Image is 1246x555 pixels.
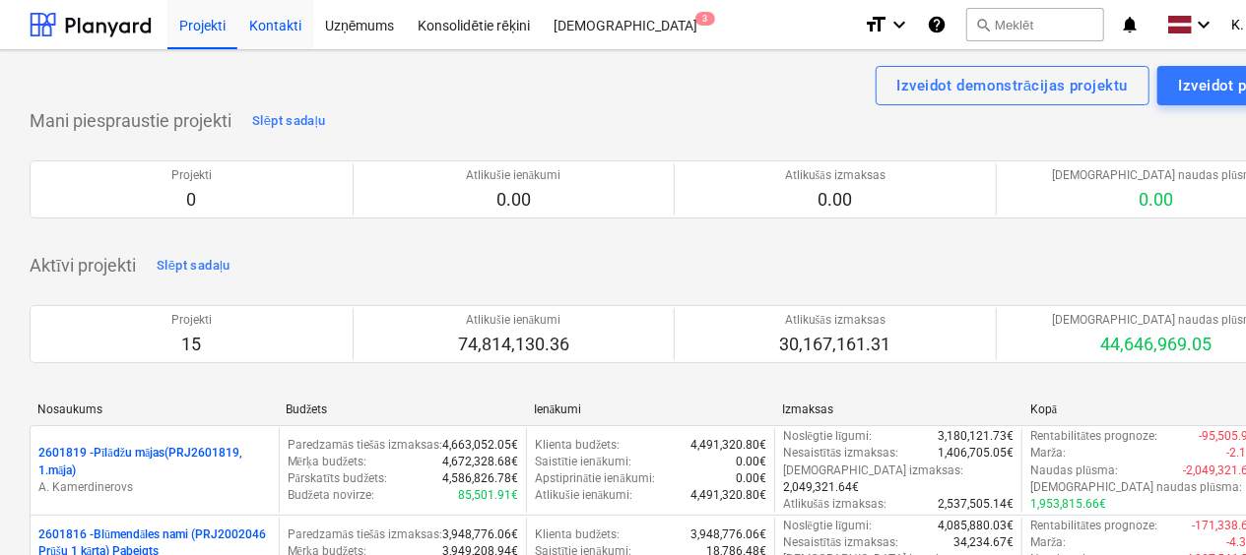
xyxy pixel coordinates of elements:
[783,462,963,479] p: [DEMOGRAPHIC_DATA] izmaksas :
[1120,13,1140,36] i: notifications
[783,445,899,462] p: Nesaistītās izmaksas :
[171,312,212,329] p: Projekti
[690,526,766,543] p: 3,948,776.06€
[171,167,212,184] p: Projekti
[535,487,632,504] p: Atlikušie ienākumi :
[171,333,212,356] p: 15
[782,402,1015,416] div: Izmaksas
[288,454,367,470] p: Mērķa budžets :
[876,66,1149,105] button: Izveidot demonstrācijas projektu
[466,167,560,184] p: Atlikušie ienākumi
[783,496,886,513] p: Atlikušās izmaksas :
[1030,479,1242,496] p: [DEMOGRAPHIC_DATA] naudas plūsma :
[38,445,271,495] div: 2601819 -Pīlādžu mājas(PRJ2601819, 1.māja)A. Kamerdinerovs
[288,526,442,543] p: Paredzamās tiešās izmaksas :
[1030,534,1066,551] p: Marža :
[736,470,766,487] p: 0.00€
[535,454,631,470] p: Saistītie ienākumi :
[887,13,911,36] i: keyboard_arrow_down
[157,255,230,277] div: Slēpt sadaļu
[783,428,873,445] p: Noslēgtie līgumi :
[1192,13,1215,36] i: keyboard_arrow_down
[288,437,442,454] p: Paredzamās tiešās izmaksas :
[288,470,388,487] p: Pārskatīts budžets :
[286,402,518,417] div: Budžets
[1148,461,1246,555] iframe: Chat Widget
[785,188,885,212] p: 0.00
[458,312,569,329] p: Atlikušie ienākumi
[466,188,560,212] p: 0.00
[38,445,271,478] p: 2601819 - Pīlādžu mājas(PRJ2601819, 1.māja)
[37,402,270,416] div: Nosaukums
[695,12,715,26] span: 3
[1030,518,1157,534] p: Rentabilitātes prognoze :
[535,470,655,487] p: Apstiprinātie ienākumi :
[1030,496,1106,513] p: 1,953,815.66€
[779,333,890,356] p: 30,167,161.31
[171,188,212,212] p: 0
[938,518,1014,534] p: 4,085,880.03€
[966,8,1104,41] button: Meklēt
[458,333,569,356] p: 74,814,130.36
[783,534,899,551] p: Nesaistītās izmaksas :
[458,487,518,504] p: 85,501.91€
[30,254,136,277] p: Aktīvi projekti
[1030,462,1118,479] p: Naudas plūsma :
[690,487,766,504] p: 4,491,320.80€
[1030,445,1066,462] p: Marža :
[897,73,1128,98] div: Izveidot demonstrācijas projektu
[785,167,885,184] p: Atlikušās izmaksas
[783,518,873,534] p: Noslēgtie līgumi :
[927,13,947,36] i: Zināšanu pamats
[779,312,890,329] p: Atlikušās izmaksas
[690,437,766,454] p: 4,491,320.80€
[864,13,887,36] i: format_size
[442,470,518,487] p: 4,586,826.78€
[938,445,1014,462] p: 1,406,705.05€
[38,479,271,496] p: A. Kamerdinerovs
[1030,428,1157,445] p: Rentabilitātes prognoze :
[783,479,859,496] p: 2,049,321.64€
[938,428,1014,445] p: 3,180,121.73€
[288,487,374,504] p: Budžeta novirze :
[442,437,518,454] p: 4,663,052.05€
[736,454,766,470] p: 0.00€
[975,17,991,32] span: search
[152,250,235,281] button: Slēpt sadaļu
[247,105,331,137] button: Slēpt sadaļu
[534,402,766,417] div: Ienākumi
[442,526,518,543] p: 3,948,776.06€
[30,109,231,133] p: Mani piespraustie projekti
[535,437,620,454] p: Klienta budžets :
[252,110,326,133] div: Slēpt sadaļu
[535,526,620,543] p: Klienta budžets :
[442,454,518,470] p: 4,672,328.68€
[938,496,1014,513] p: 2,537,505.14€
[953,534,1014,551] p: 34,234.67€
